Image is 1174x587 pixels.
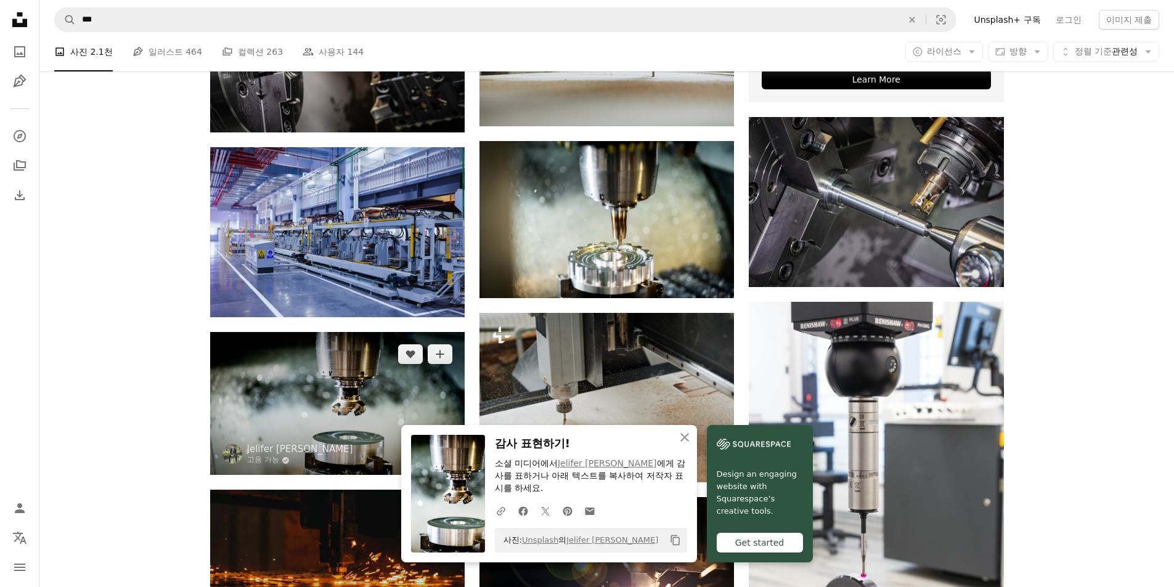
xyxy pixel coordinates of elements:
a: 사용자 144 [303,32,364,71]
img: 금속 조각을 절단하는 기계 [479,141,734,298]
button: 정렬 기준관련성 [1053,42,1159,62]
a: 자동차 엔진의 클로즈업 [749,196,1003,207]
div: Get started [717,533,803,553]
button: 컬렉션에 추가 [428,344,452,364]
a: 일러스트 464 [132,32,202,71]
img: file-1606177908946-d1eed1cbe4f5image [717,435,791,453]
img: 큰 건물에 있는 큰 기계 [210,147,465,317]
a: 컬렉션 263 [222,32,283,71]
p: 소셜 미디어에서 에게 감사를 표하거나 아래 텍스트를 복사하여 저작자 표시를 하세요. [495,458,687,495]
a: 컬렉션 [7,153,32,178]
a: 블랙 테이블에 블랙과 실버 마이크 [749,487,1003,498]
span: 라이선스 [927,46,961,56]
a: Unsplash [522,535,558,544]
a: Unsplash+ 구독 [966,10,1048,30]
button: 이미지 제출 [1099,10,1159,30]
h3: 감사 표현하기! [495,435,687,453]
button: 라이선스 [905,42,983,62]
div: Learn More [762,70,990,89]
button: 언어 [7,525,32,550]
a: Design an engaging website with Squarespace’s creative tools.Get started [707,425,813,562]
a: 로그인 / 가입 [7,496,32,520]
a: Jelifer [PERSON_NAME] [558,458,657,468]
a: 금속 조각을 절단하는 기계의 클로즈업 [210,569,465,580]
span: 263 [266,45,283,59]
button: Unsplash 검색 [55,8,76,31]
a: 로그인 [1048,10,1089,30]
span: 464 [185,45,202,59]
a: Facebook에 공유 [512,498,534,523]
span: 사진: 의 [497,530,659,550]
span: 정렬 기준 [1075,46,1112,56]
a: Pinterest에 공유 [556,498,579,523]
a: 공기 중에 톱밥 조각이 있는 자동화된 생산 작업장에서 나무를 자르는 CNC 조각 기계의 클로즈업, 복사 공간 [479,392,734,403]
form: 사이트 전체에서 이미지 찾기 [54,7,956,32]
a: Jelifer [PERSON_NAME] [247,443,353,455]
img: 금속 조각을 절단하는 기계 [210,332,465,475]
a: 이메일로 공유에 공유 [579,498,601,523]
button: 메뉴 [7,555,32,580]
a: 사진 [7,39,32,64]
button: 삭제 [899,8,926,31]
span: 방향 [1009,46,1027,56]
a: 고용 가능 [247,455,353,465]
img: Jelifer Maniago의 프로필로 이동 [222,444,242,464]
a: 큰 건물에 있는 큰 기계 [210,226,465,237]
button: 방향 [988,42,1048,62]
a: 금속 조각을 절단하는 기계 [479,214,734,225]
button: 좋아요 [398,344,423,364]
a: 스파크는 야금 공장 배경에 금속 가공 레이저 금속을 위한 기계 헤드를 날아갑니다. 자동차 생산 컨셉을 위한 완제품 제조 [479,576,734,587]
a: Jelifer [PERSON_NAME] [566,535,658,544]
a: 다운로드 내역 [7,183,32,208]
img: 자동차 엔진의 클로즈업 [749,117,1003,286]
a: 일러스트 [7,69,32,94]
span: 관련성 [1075,46,1138,58]
a: 금속 조각을 절단하는 기계 [210,398,465,409]
a: Twitter에 공유 [534,498,556,523]
span: 144 [348,45,364,59]
span: Design an engaging website with Squarespace’s creative tools. [717,468,803,517]
button: 시각적 검색 [926,8,956,31]
button: 클립보드에 복사하기 [665,530,686,551]
img: 공기 중에 톱밥 조각이 있는 자동화된 생산 작업장에서 나무를 자르는 CNC 조각 기계의 클로즈업, 복사 공간 [479,313,734,482]
a: 홈 — Unsplash [7,7,32,34]
a: 탐색 [7,124,32,148]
